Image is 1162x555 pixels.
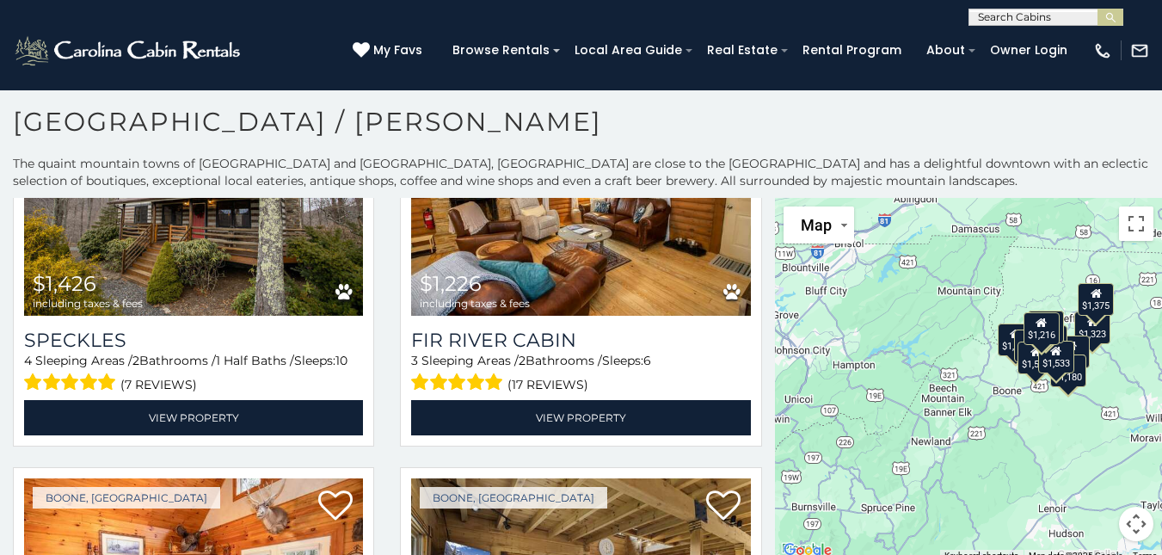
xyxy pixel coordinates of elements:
[120,373,197,396] span: (7 reviews)
[1074,311,1110,343] div: $1,323
[1014,329,1050,361] div: $1,226
[918,37,974,64] a: About
[784,207,854,244] button: Change map style
[24,353,32,368] span: 4
[1023,311,1059,344] div: $1,216
[519,353,526,368] span: 2
[33,271,96,296] span: $1,426
[411,353,418,368] span: 3
[1018,341,1054,373] div: $1,572
[706,489,741,525] a: Add to favorites
[411,329,750,352] a: Fir River Cabin
[998,324,1034,356] div: $1,093
[24,400,363,435] a: View Property
[24,329,363,352] a: Speckles
[420,271,482,296] span: $1,226
[566,37,691,64] a: Local Area Guide
[801,216,832,234] span: Map
[1078,282,1114,315] div: $1,375
[420,298,530,309] span: including taxes & fees
[335,353,347,368] span: 10
[444,37,558,64] a: Browse Rentals
[13,34,245,68] img: White-1-2.png
[132,353,139,368] span: 2
[24,88,363,315] a: Speckles $1,426 including taxes & fees
[373,41,422,59] span: My Favs
[1038,340,1074,373] div: $1,533
[1028,311,1064,343] div: $1,814
[33,298,143,309] span: including taxes & fees
[411,88,750,315] a: Fir River Cabin $1,226 including taxes & fees
[981,37,1076,64] a: Owner Login
[1050,355,1086,387] div: $1,180
[1130,41,1149,60] img: mail-regular-white.png
[318,489,353,525] a: Add to favorites
[1093,41,1112,60] img: phone-regular-white.png
[24,352,363,396] div: Sleeping Areas / Bathrooms / Sleeps:
[643,353,651,368] span: 6
[411,88,750,315] img: Fir River Cabin
[411,352,750,396] div: Sleeping Areas / Bathrooms / Sleeps:
[420,487,607,509] a: Boone, [GEOGRAPHIC_DATA]
[794,37,910,64] a: Rental Program
[353,41,427,60] a: My Favs
[698,37,786,64] a: Real Estate
[411,400,750,435] a: View Property
[24,88,363,315] img: Speckles
[33,487,220,509] a: Boone, [GEOGRAPHIC_DATA]
[507,373,588,396] span: (17 reviews)
[1119,507,1153,541] button: Map camera controls
[1119,207,1153,241] button: Toggle fullscreen view
[216,353,294,368] span: 1 Half Baths /
[1053,336,1089,368] div: $1,360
